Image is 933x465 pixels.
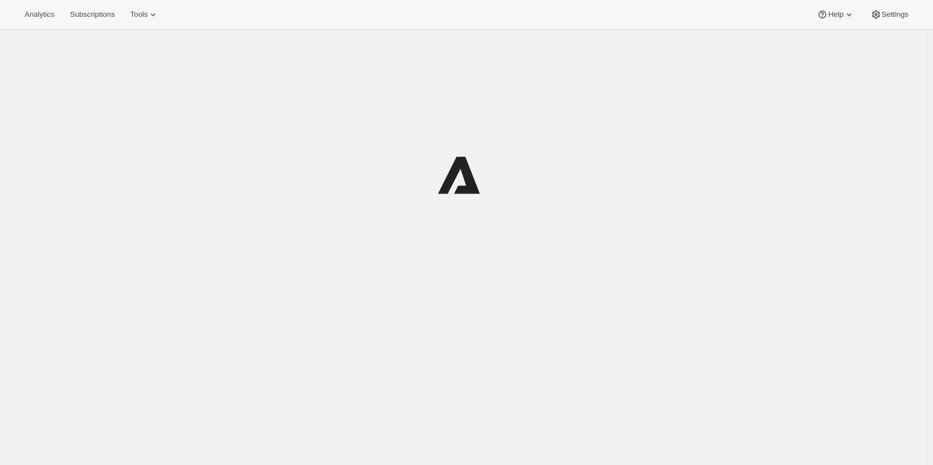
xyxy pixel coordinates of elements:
span: Analytics [25,10,54,19]
span: Subscriptions [70,10,115,19]
span: Tools [130,10,147,19]
button: Settings [864,7,915,22]
button: Subscriptions [63,7,121,22]
button: Help [810,7,861,22]
span: Settings [882,10,908,19]
button: Analytics [18,7,61,22]
span: Help [828,10,843,19]
button: Tools [123,7,165,22]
